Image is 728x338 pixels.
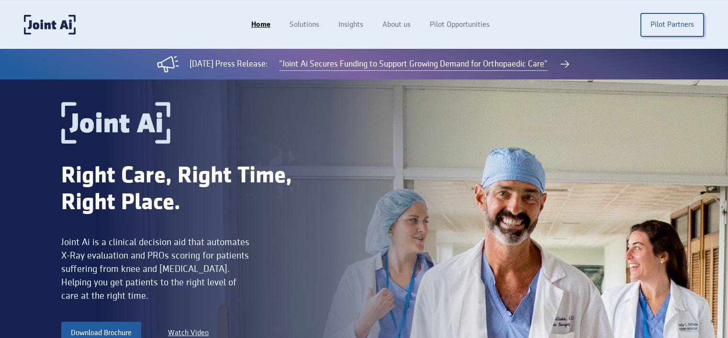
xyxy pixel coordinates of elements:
a: home [24,15,76,34]
a: "Joint Ai Secures Funding to Support Growing Demand for Orthopaedic Care" [279,58,548,71]
a: Pilot Partners [640,13,704,37]
div: Joint Ai is a clinical decision aid that automates X-Ray evaluation and PROs scoring for patients... [61,236,252,303]
a: About us [373,16,420,34]
div: [DATE] Press Release: [190,58,268,70]
div: Right Care, Right Time, Right Place. [61,163,334,216]
a: Pilot Opportunities [420,16,499,34]
a: Solutions [280,16,329,34]
a: Insights [329,16,373,34]
a: Home [242,16,280,34]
